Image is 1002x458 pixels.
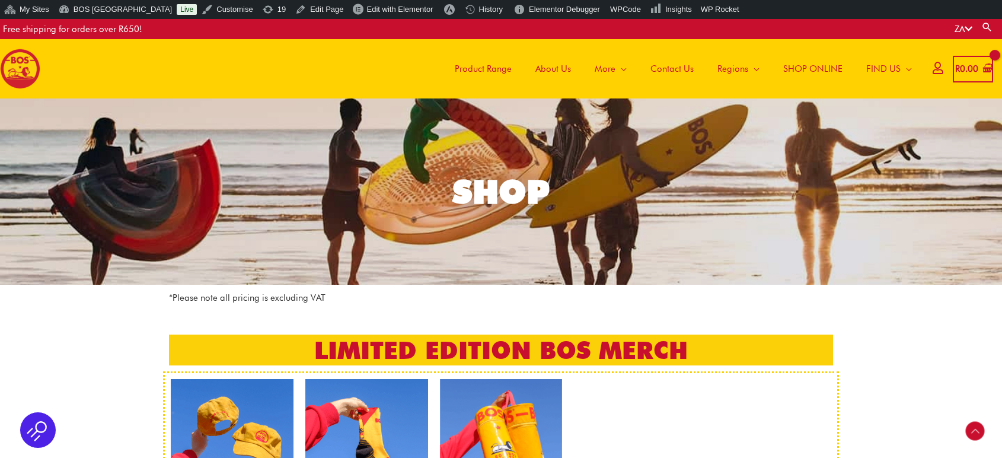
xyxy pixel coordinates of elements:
[169,335,833,365] h2: LIMITED EDITION BOS MERCH
[955,63,978,74] bdi: 0.00
[783,51,843,87] span: SHOP ONLINE
[706,39,771,98] a: Regions
[434,39,924,98] nav: Site Navigation
[717,51,748,87] span: Regions
[595,51,615,87] span: More
[443,39,524,98] a: Product Range
[650,51,694,87] span: Contact Us
[169,291,833,306] p: *Please note all pricing is excluding VAT
[455,51,512,87] span: Product Range
[524,39,583,98] a: About Us
[535,51,571,87] span: About Us
[452,176,550,208] div: SHOP
[866,51,901,87] span: FIND US
[981,21,993,33] a: Search button
[3,19,142,39] div: Free shipping for orders over R650!
[583,39,639,98] a: More
[955,24,972,34] a: ZA
[177,4,197,15] a: Live
[771,39,854,98] a: SHOP ONLINE
[953,56,993,82] a: View Shopping Cart, empty
[955,63,960,74] span: R
[367,5,433,14] span: Edit with Elementor
[639,39,706,98] a: Contact Us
